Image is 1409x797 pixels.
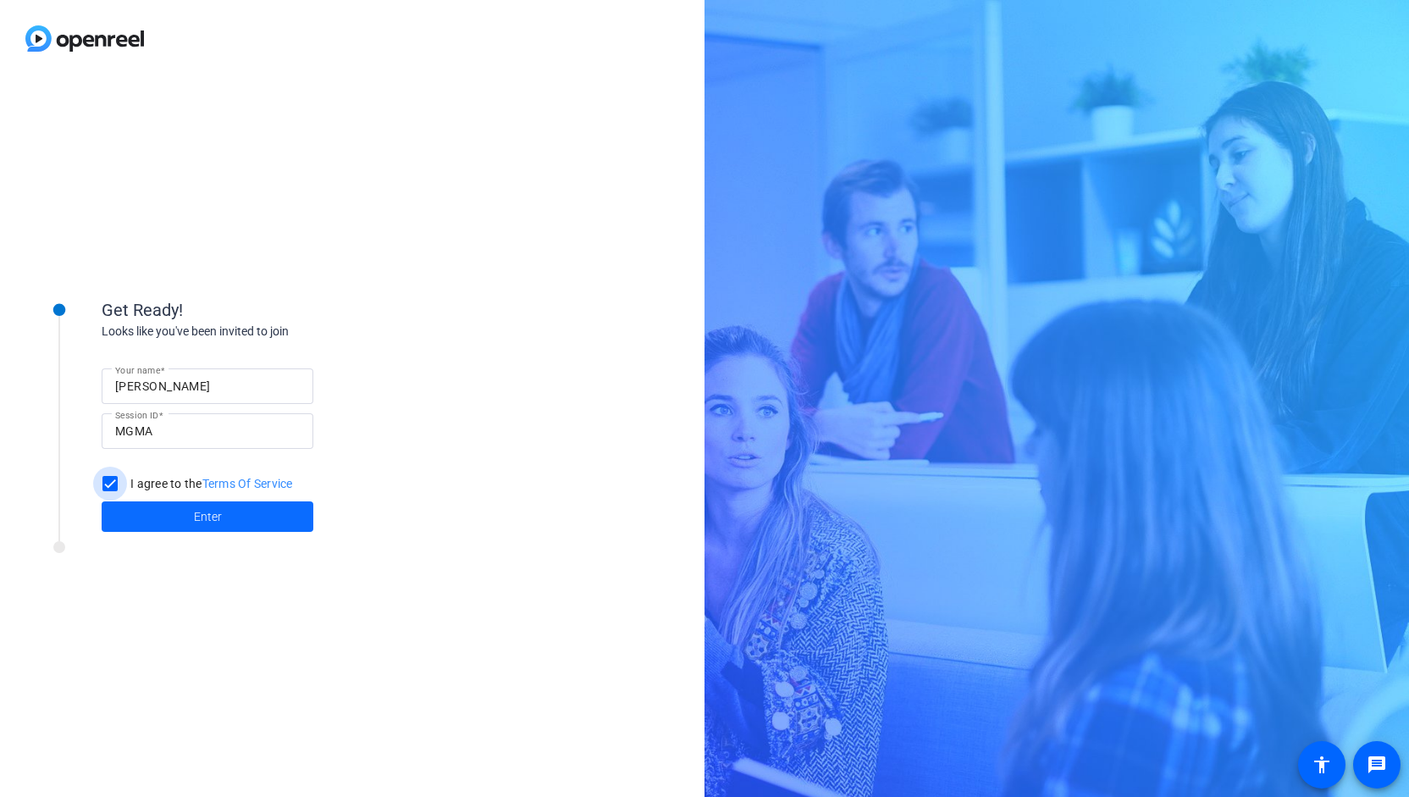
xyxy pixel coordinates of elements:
a: Terms Of Service [202,477,293,490]
mat-label: Your name [115,365,160,375]
button: Enter [102,501,313,532]
mat-icon: message [1367,755,1387,775]
span: Enter [194,508,222,526]
label: I agree to the [127,475,293,492]
mat-icon: accessibility [1312,755,1332,775]
mat-label: Session ID [115,410,158,420]
div: Get Ready! [102,297,440,323]
div: Looks like you've been invited to join [102,323,440,340]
